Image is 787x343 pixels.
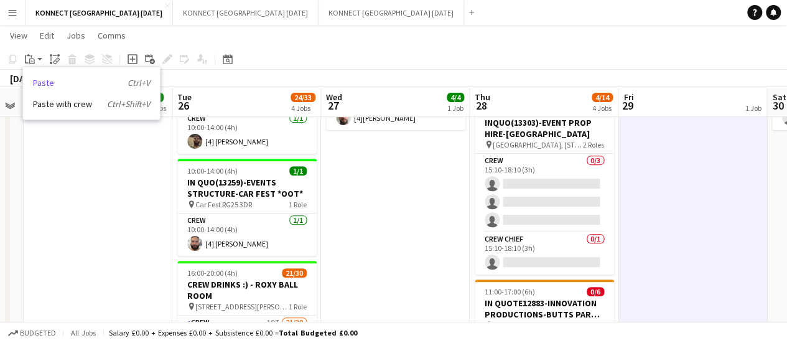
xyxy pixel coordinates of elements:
span: Comms [98,30,126,41]
span: 4/4 [447,93,464,102]
span: 16:00-20:00 (4h) [187,268,238,278]
span: Thu [475,92,490,103]
a: Jobs [62,27,90,44]
span: Wed [326,92,342,103]
span: 2 Roles [583,321,604,330]
span: [GEOGRAPHIC_DATA], [PERSON_NAME][STREET_ADDRESS] [493,321,583,330]
span: Sat [772,92,786,103]
span: 30 [770,98,786,113]
span: Fri [623,92,633,103]
span: 1 Role [289,302,307,311]
div: Salary £0.00 + Expenses £0.00 + Subsistence £0.00 = [109,328,357,337]
span: View [10,30,27,41]
a: Comms [93,27,131,44]
span: 24/33 [291,93,315,102]
i: Ctrl+Shift+V [107,98,150,110]
span: 11:00-17:00 (6h) [485,287,535,296]
span: [GEOGRAPHIC_DATA], [STREET_ADDRESS] [493,140,583,149]
h3: IN QUOTE12883-INNOVATION PRODUCTIONS-BUTTS PARK [GEOGRAPHIC_DATA] *OOT* [475,298,614,320]
span: 21/30 [282,268,307,278]
span: 1 Role [289,200,307,209]
button: KONNECT [GEOGRAPHIC_DATA] [DATE] [173,1,319,25]
app-card-role: Crew0/315:10-18:10 (3h) [475,154,614,232]
span: 4/14 [592,93,613,102]
button: Budgeted [6,326,58,340]
a: Edit [35,27,59,44]
app-job-card: 15:10-18:10 (3h)0/4INQUO(13303)-EVENT PROP HIRE-[GEOGRAPHIC_DATA] [GEOGRAPHIC_DATA], [STREET_ADDR... [475,99,614,275]
i: Ctrl+V [128,77,150,88]
h3: INQUO(13303)-EVENT PROP HIRE-[GEOGRAPHIC_DATA] [475,117,614,139]
div: 4 Jobs [291,103,315,113]
span: Total Budgeted £0.00 [279,328,357,337]
a: View [5,27,32,44]
span: All jobs [68,328,98,337]
span: 10:00-14:00 (4h) [187,166,238,176]
span: Car Fest RG25 3DR [195,200,252,209]
button: KONNECT [GEOGRAPHIC_DATA] [DATE] [26,1,173,25]
span: 26 [175,98,192,113]
span: 2 Roles [583,140,604,149]
span: [STREET_ADDRESS][PERSON_NAME] [195,302,289,311]
span: Jobs [67,30,85,41]
span: 29 [622,98,633,113]
app-card-role: Crew1/110:00-14:00 (4h)[4] [PERSON_NAME] [177,214,317,256]
div: [DATE] [10,72,39,85]
div: 4 Jobs [592,103,612,113]
h3: CREW DRINKS :) - ROXY BALL ROOM [177,279,317,301]
div: 1 Job [447,103,463,113]
a: Paste with crew [33,98,150,110]
app-card-role: Crew Chief0/115:10-18:10 (3h) [475,232,614,275]
a: Paste [33,77,150,88]
span: 0/6 [587,287,604,296]
span: Tue [177,92,192,103]
div: 1 Job [745,103,761,113]
span: 28 [473,98,490,113]
span: 1/1 [289,166,307,176]
span: 27 [324,98,342,113]
span: Edit [40,30,54,41]
h3: IN QUO(13259)-EVENTS STRUCTURE-CAR FEST *OOT* [177,177,317,199]
button: KONNECT [GEOGRAPHIC_DATA] [DATE] [319,1,464,25]
app-job-card: 10:00-14:00 (4h)1/1IN QUO(13259)-EVENTS STRUCTURE-CAR FEST *OOT* Car Fest RG25 3DR1 RoleCrew1/110... [177,159,317,256]
app-card-role: Crew1/110:00-14:00 (4h)[4] [PERSON_NAME] [177,111,317,154]
span: Budgeted [20,329,56,337]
